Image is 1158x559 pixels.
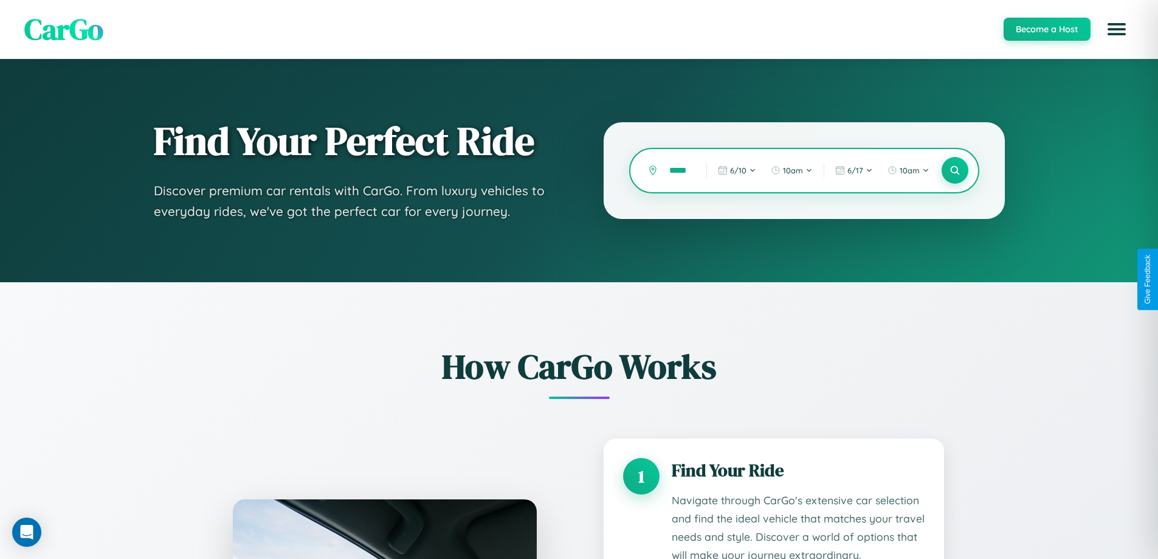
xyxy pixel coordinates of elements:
h1: Find Your Perfect Ride [154,120,555,162]
button: Become a Host [1004,18,1091,41]
h2: How CarGo Works [215,343,944,390]
span: CarGo [24,9,103,49]
button: 10am [881,161,936,180]
span: 10am [900,165,920,175]
button: 6/10 [712,161,762,180]
h3: Find Your Ride [672,458,925,482]
div: 1 [623,458,660,495]
button: Open menu [1100,12,1134,46]
span: 10am [783,165,803,175]
span: 6 / 17 [847,165,863,175]
div: Open Intercom Messenger [12,518,41,547]
span: 6 / 10 [730,165,746,175]
button: 10am [765,161,819,180]
p: Discover premium car rentals with CarGo. From luxury vehicles to everyday rides, we've got the pe... [154,181,555,221]
div: Give Feedback [1143,255,1152,304]
button: 6/17 [829,161,879,180]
